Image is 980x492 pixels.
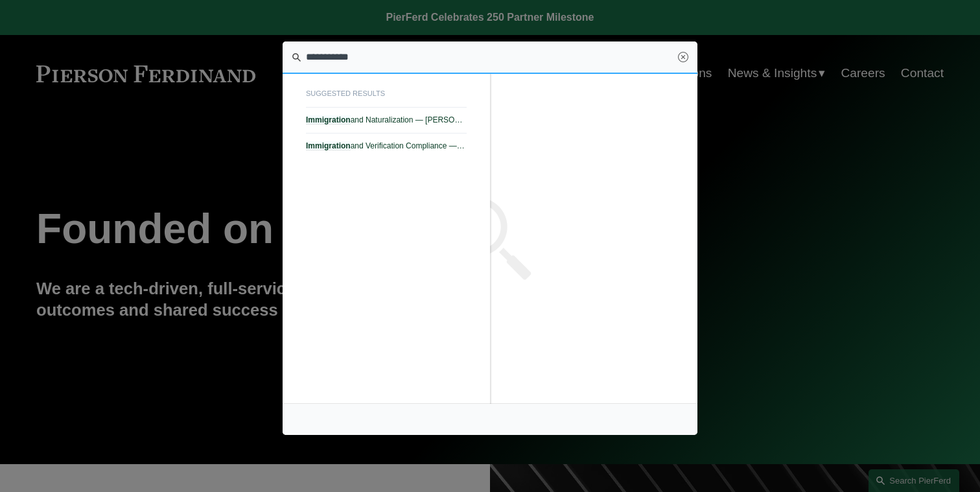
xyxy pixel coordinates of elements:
span: suggested results [306,86,467,108]
em: Immigration [306,141,351,150]
span: and Naturalization — [PERSON_NAME] [306,115,467,124]
span: and Verification Compliance — [PERSON_NAME] [306,141,467,150]
em: Immigration [306,115,351,124]
input: Search this site [283,41,697,74]
a: Close [678,52,688,62]
a: Immigrationand Naturalization — [PERSON_NAME] [306,108,467,133]
a: Immigrationand Verification Compliance — [PERSON_NAME] [306,134,467,158]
